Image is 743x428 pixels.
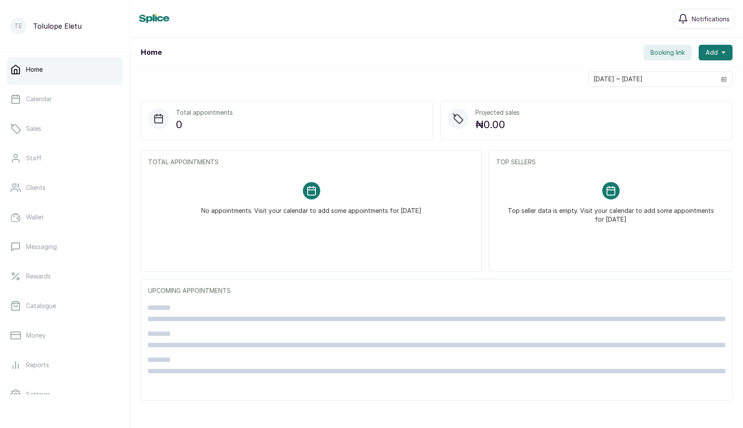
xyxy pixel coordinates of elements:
[650,48,685,57] span: Booking link
[7,353,123,377] a: Reports
[26,95,52,103] p: Calendar
[7,176,123,200] a: Clients
[7,382,123,407] a: Settings
[496,158,725,166] p: TOP SELLERS
[141,47,162,58] h1: Home
[176,117,233,133] p: 0
[33,21,82,31] p: Tolulope Eletu
[699,45,733,60] button: Add
[26,390,50,399] p: Settings
[673,9,734,29] button: Notifications
[26,124,41,133] p: Sales
[7,323,123,348] a: Money
[7,87,123,111] a: Calendar
[148,158,474,166] p: TOTAL APPOINTMENTS
[706,48,718,57] span: Add
[7,116,123,141] a: Sales
[26,154,42,163] p: Staff
[692,14,730,23] span: Notifications
[14,22,22,30] p: TE
[26,242,57,251] p: Messaging
[643,45,692,60] button: Booking link
[7,205,123,229] a: Wallet
[176,108,233,117] p: Total appointments
[7,294,123,318] a: Catalogue
[589,72,716,86] input: Select date
[26,65,43,74] p: Home
[26,183,46,192] p: Clients
[201,199,421,215] p: No appointments. Visit your calendar to add some appointments for [DATE]
[26,213,44,222] p: Wallet
[475,117,520,133] p: ₦0.00
[26,361,49,369] p: Reports
[7,235,123,259] a: Messaging
[7,57,123,82] a: Home
[7,264,123,289] a: Rewards
[475,108,520,117] p: Projected sales
[148,286,725,295] p: UPCOMING APPOINTMENTS
[7,146,123,170] a: Staff
[507,199,715,224] p: Top seller data is empty. Visit your calendar to add some appointments for [DATE]
[26,331,46,340] p: Money
[26,272,51,281] p: Rewards
[26,302,56,310] p: Catalogue
[721,76,727,82] svg: calendar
